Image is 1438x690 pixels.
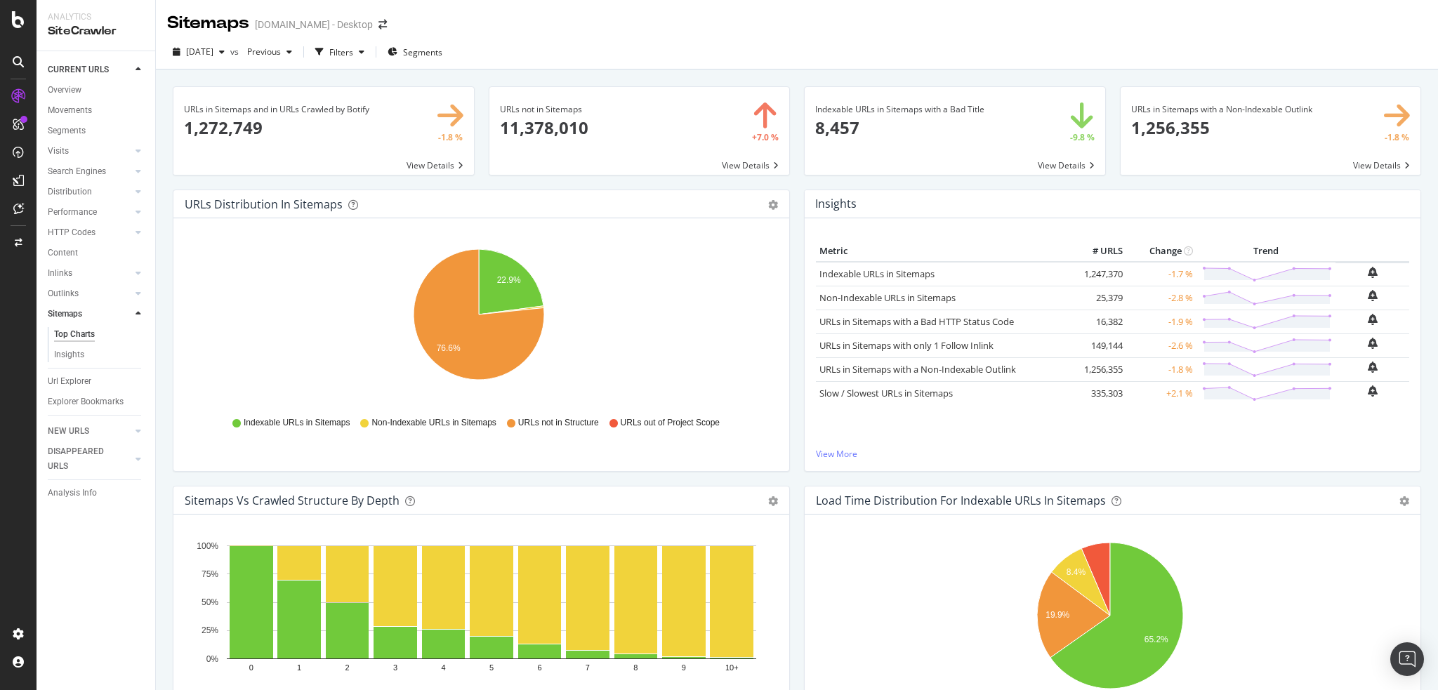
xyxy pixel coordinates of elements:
[393,664,397,672] text: 3
[202,626,218,636] text: 25%
[48,62,109,77] div: CURRENT URLS
[48,486,97,500] div: Analysis Info
[48,83,81,98] div: Overview
[48,394,124,409] div: Explorer Bookmarks
[768,496,778,506] div: gear
[1070,333,1126,357] td: 149,144
[48,103,145,118] a: Movements
[48,424,131,439] a: NEW URLS
[185,197,343,211] div: URLs Distribution in Sitemaps
[202,569,218,579] text: 75%
[167,11,249,35] div: Sitemaps
[586,664,590,672] text: 7
[382,41,448,63] button: Segments
[1070,286,1126,310] td: 25,379
[819,267,935,280] a: Indexable URLs in Sitemaps
[378,20,387,29] div: arrow-right-arrow-left
[1368,314,1378,325] div: bell-plus
[816,241,1070,262] th: Metric
[1126,262,1196,286] td: -1.7 %
[48,185,92,199] div: Distribution
[54,327,95,342] div: Top Charts
[167,41,230,63] button: [DATE]
[48,307,131,321] a: Sitemaps
[1070,241,1126,262] th: # URLS
[1145,635,1168,645] text: 65.2%
[621,417,720,429] span: URLs out of Project Scope
[1126,241,1196,262] th: Change
[1070,381,1126,405] td: 335,303
[1070,262,1126,286] td: 1,247,370
[48,246,145,260] a: Content
[48,266,131,281] a: Inlinks
[48,124,145,138] a: Segments
[345,664,350,672] text: 2
[48,144,131,159] a: Visits
[48,205,97,220] div: Performance
[48,144,69,159] div: Visits
[48,124,86,138] div: Segments
[1368,267,1378,278] div: bell-plus
[185,241,773,404] svg: A chart.
[48,164,131,179] a: Search Engines
[48,246,78,260] div: Content
[48,225,95,240] div: HTTP Codes
[725,664,739,672] text: 10+
[1368,338,1378,349] div: bell-plus
[54,347,145,362] a: Insights
[202,597,218,607] text: 50%
[1126,333,1196,357] td: -2.6 %
[48,394,145,409] a: Explorer Bookmarks
[310,41,370,63] button: Filters
[48,286,131,301] a: Outlinks
[230,46,242,58] span: vs
[48,164,106,179] div: Search Engines
[1196,241,1335,262] th: Trend
[819,339,994,352] a: URLs in Sitemaps with only 1 Follow Inlink
[48,486,145,500] a: Analysis Info
[249,664,253,672] text: 0
[48,374,145,389] a: Url Explorer
[489,664,494,672] text: 5
[206,654,219,664] text: 0%
[537,664,541,672] text: 6
[255,18,373,32] div: [DOMAIN_NAME] - Desktop
[1126,310,1196,333] td: -1.9 %
[242,41,298,63] button: Previous
[1126,286,1196,310] td: -2.8 %
[1368,361,1378,373] div: bell-plus
[48,103,92,118] div: Movements
[518,417,599,429] span: URLs not in Structure
[682,664,686,672] text: 9
[1070,357,1126,381] td: 1,256,355
[437,344,461,354] text: 76.6%
[819,387,953,399] a: Slow / Slowest URLs in Sitemaps
[371,417,496,429] span: Non-Indexable URLs in Sitemaps
[48,83,145,98] a: Overview
[54,347,84,362] div: Insights
[633,664,638,672] text: 8
[54,327,145,342] a: Top Charts
[48,307,82,321] div: Sitemaps
[48,225,131,240] a: HTTP Codes
[48,374,91,389] div: Url Explorer
[329,46,353,58] div: Filters
[816,493,1106,507] div: Load Time Distribution for Indexable URLs in Sitemaps
[48,23,144,39] div: SiteCrawler
[1399,496,1409,506] div: gear
[48,205,131,220] a: Performance
[815,194,857,213] h4: Insights
[816,448,1409,460] a: View More
[1390,642,1424,676] div: Open Intercom Messenger
[186,46,213,58] span: 2025 Aug. 24th
[48,266,72,281] div: Inlinks
[185,493,400,507] div: Sitemaps vs Crawled Structure by Depth
[48,62,131,77] a: CURRENT URLS
[819,363,1016,376] a: URLs in Sitemaps with a Non-Indexable Outlink
[48,444,119,474] div: DISAPPEARED URLS
[441,664,445,672] text: 4
[1070,310,1126,333] td: 16,382
[48,286,79,301] div: Outlinks
[819,291,956,304] a: Non-Indexable URLs in Sitemaps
